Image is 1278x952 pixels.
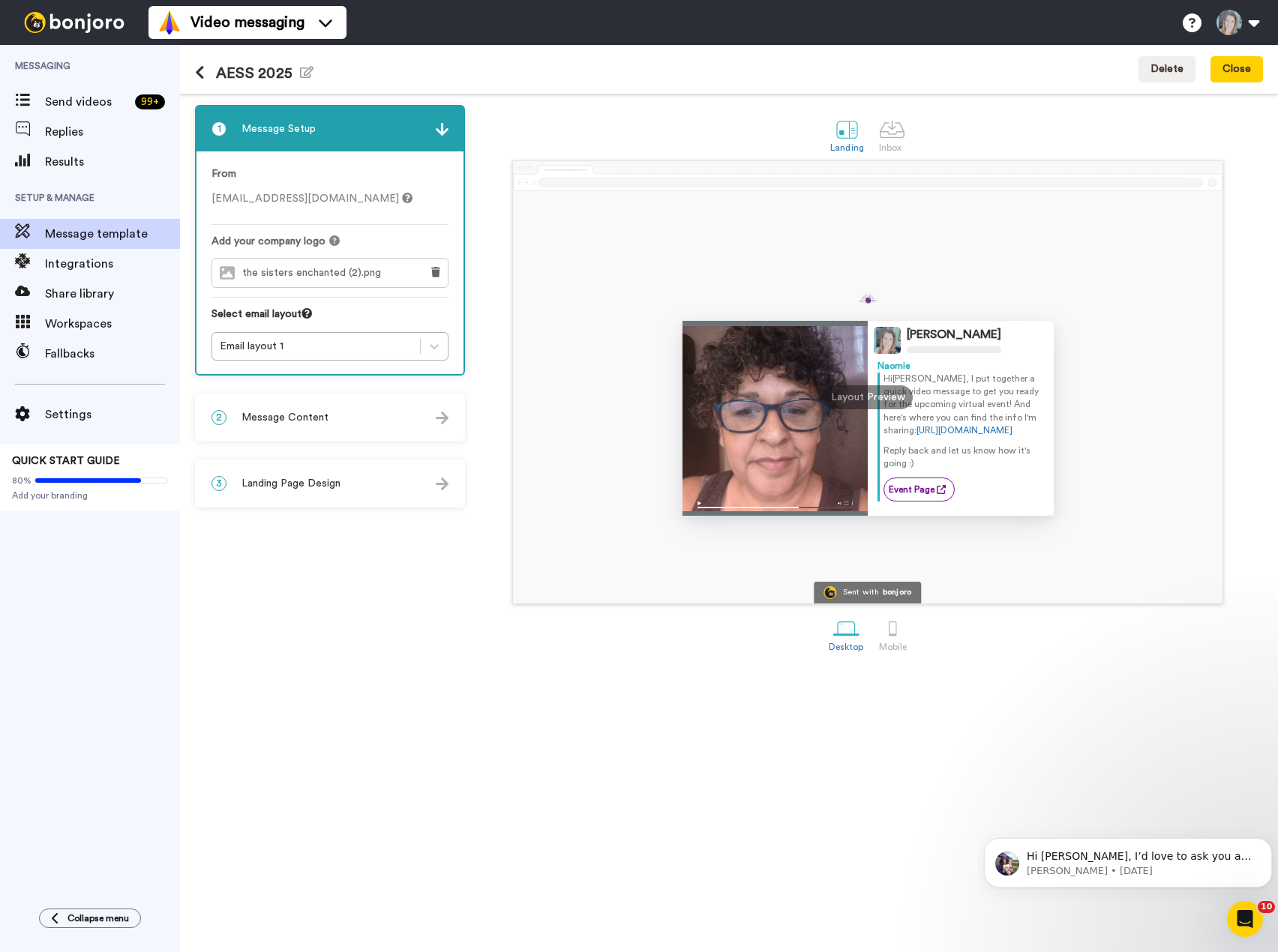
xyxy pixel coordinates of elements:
span: Send videos [45,93,129,111]
div: Naomie [877,360,1044,373]
a: Event Page [883,477,955,501]
a: Mobile [871,608,914,660]
img: vm-color.svg [157,10,181,34]
span: 10 [1258,901,1275,913]
span: Workspaces [45,315,180,333]
div: 3Landing Page Design [195,460,465,507]
label: From [211,166,236,182]
span: 80% [12,475,31,486]
span: Settings [45,406,180,424]
div: Select email layout [211,307,448,332]
a: [URL][DOMAIN_NAME] [916,426,1012,435]
span: Integrations [45,255,180,273]
img: 7549b844-fbee-486a-8afd-85e775b82a61 [854,286,881,313]
img: bj-logo-header-white.svg [18,12,130,33]
span: Add your company logo [211,234,325,249]
span: the sisters enchanted (2).png [242,267,388,280]
iframe: Intercom notifications message [978,807,1278,912]
span: Landing Page Design [241,476,340,491]
span: Message template [45,225,180,243]
span: Replies [45,123,180,141]
img: arrow.svg [436,477,448,490]
span: 3 [211,476,226,491]
div: [PERSON_NAME] [907,328,1001,342]
span: [EMAIL_ADDRESS][DOMAIN_NAME] [211,193,412,204]
span: Message Content [241,410,328,425]
img: Bonjoro Logo [823,586,836,599]
a: Desktop [821,608,871,660]
p: Hi [PERSON_NAME] , I put together a quick video message to get you ready for the upcoming virtual... [883,373,1044,437]
span: Message Setup [241,121,316,136]
div: Desktop [829,642,864,652]
span: Video messaging [190,12,304,33]
span: Fallbacks [45,345,180,363]
img: arrow.svg [436,123,448,136]
h1: AESS 2025 [195,64,313,82]
div: Email layout 1 [220,339,412,354]
img: player-controls-full.svg [682,494,868,516]
img: Profile Image [874,327,901,354]
p: Reply back and let us know how it's going :) [883,445,1044,470]
a: Landing [823,109,871,160]
span: Collapse menu [67,912,129,924]
span: QUICK START GUIDE [12,456,120,466]
span: Share library [45,285,180,303]
div: Sent with [843,588,879,597]
div: 2Message Content [195,394,465,442]
div: Landing [830,142,864,153]
div: bonjoro [883,588,912,597]
a: Inbox [871,109,913,160]
div: 99 + [135,94,165,109]
div: Mobile [879,642,907,652]
span: Results [45,153,180,171]
button: Delete [1138,56,1195,83]
img: arrow.svg [436,412,448,424]
iframe: Intercom live chat [1227,901,1263,937]
button: Collapse menu [39,909,141,928]
div: Inbox [879,142,905,153]
span: 2 [211,410,226,425]
span: Add your branding [12,489,168,501]
button: Close [1210,56,1263,83]
span: 1 [211,121,226,136]
div: Layout Preview [823,385,913,409]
